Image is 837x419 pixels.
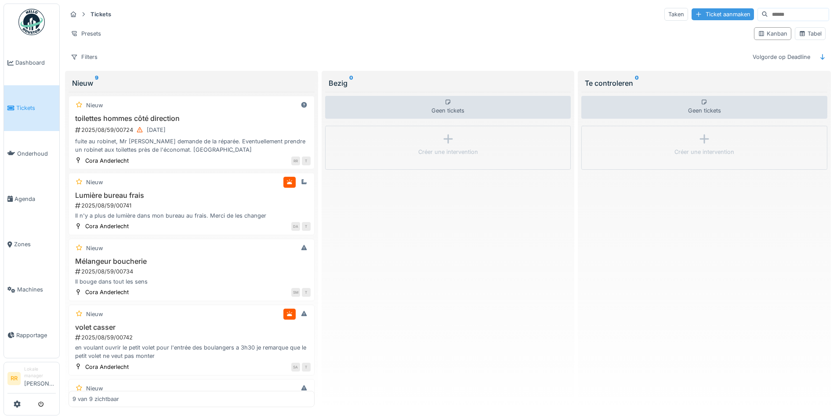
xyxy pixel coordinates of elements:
[7,366,56,393] a: RR Lokale manager[PERSON_NAME]
[72,211,311,220] div: Il n'y a plus de lumière dans mon bureau au frais. Merci de les changer
[349,78,353,88] sup: 0
[86,244,103,252] div: Nieuw
[749,51,814,63] div: Volgorde op Deadline
[72,137,311,154] div: fuite au robinet, Mr [PERSON_NAME] demande de la réparée. Eventuellement prendre un robinet aux t...
[291,363,300,372] div: SA
[291,222,300,231] div: DA
[72,191,311,200] h3: Lumière bureau frais
[16,331,56,339] span: Rapportage
[72,78,311,88] div: Nieuw
[72,343,311,360] div: en voulant ouvrir le petit volet pour l'entrée des boulangers a 3h30 je remarque que le petit vol...
[4,222,59,267] a: Zones
[17,149,56,158] span: Onderhoud
[147,126,166,134] div: [DATE]
[291,288,300,297] div: SM
[14,195,56,203] span: Agenda
[4,313,59,358] a: Rapportage
[72,395,119,403] div: 9 van 9 zichtbaar
[15,58,56,67] span: Dashboard
[87,10,115,18] strong: Tickets
[302,222,311,231] div: T
[67,27,105,40] div: Presets
[86,101,103,109] div: Nieuw
[85,157,129,165] div: Cora Anderlecht
[692,8,754,20] div: Ticket aanmaken
[24,366,56,391] li: [PERSON_NAME]
[674,148,734,156] div: Créer une intervention
[86,310,103,318] div: Nieuw
[4,267,59,312] a: Machines
[329,78,568,88] div: Bezig
[86,384,103,393] div: Nieuw
[799,29,822,38] div: Tabel
[74,124,311,135] div: 2025/08/59/00724
[17,285,56,294] span: Machines
[74,201,311,210] div: 2025/08/59/00741
[4,85,59,131] a: Tickets
[18,9,45,35] img: Badge_color-CXgf-gQk.svg
[325,96,571,119] div: Geen tickets
[418,148,478,156] div: Créer une intervention
[585,78,824,88] div: Te controleren
[24,366,56,379] div: Lokale manager
[74,267,311,276] div: 2025/08/59/00734
[14,240,56,248] span: Zones
[16,104,56,112] span: Tickets
[74,333,311,342] div: 2025/08/59/00742
[7,372,21,385] li: RR
[664,8,688,21] div: Taken
[302,288,311,297] div: T
[4,131,59,176] a: Onderhoud
[302,363,311,372] div: T
[291,157,300,165] div: RR
[85,288,129,296] div: Cora Anderlecht
[4,40,59,85] a: Dashboard
[72,114,311,123] h3: toilettes hommes côté direction
[72,257,311,266] h3: Mélangeur boucherie
[86,178,103,186] div: Nieuw
[302,157,311,165] div: T
[85,363,129,371] div: Cora Anderlecht
[95,78,98,88] sup: 9
[581,96,827,119] div: Geen tickets
[4,176,59,222] a: Agenda
[67,51,101,63] div: Filters
[758,29,787,38] div: Kanban
[635,78,639,88] sup: 0
[72,277,311,286] div: Il bouge dans tout les sens
[72,323,311,332] h3: volet casser
[85,222,129,230] div: Cora Anderlecht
